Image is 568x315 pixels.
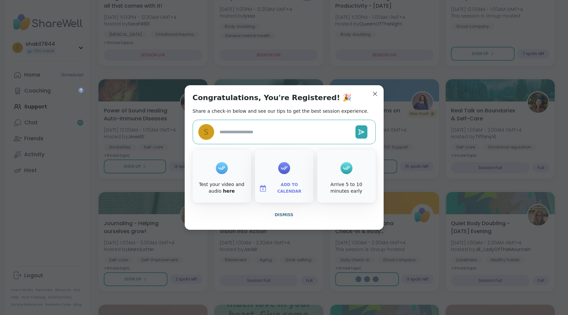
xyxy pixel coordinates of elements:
[194,181,250,194] div: Test your video and audio
[78,88,84,93] iframe: Spotlight
[256,181,312,195] button: Add to Calendar
[275,213,293,217] span: Dismiss
[270,182,309,195] span: Add to Calendar
[193,108,369,114] h2: Share a check-in below and see our tips to get the best session experience.
[193,93,352,102] h1: Congratulations, You're Registered! 🎉
[204,126,209,138] span: s
[223,188,235,194] a: here
[319,181,374,194] div: Arrive 5 to 10 minutes early
[259,184,267,192] img: ShareWell Logomark
[193,208,376,222] button: Dismiss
